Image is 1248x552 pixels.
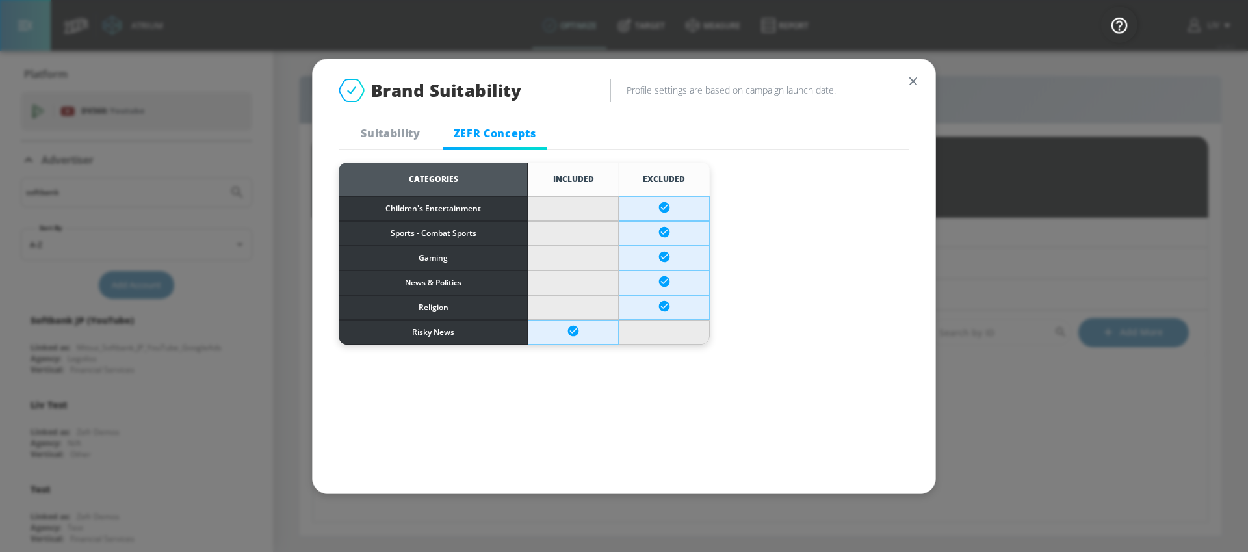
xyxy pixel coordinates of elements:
h6: Profile settings are based on campaign launch date. [627,84,909,96]
span: Risky News [340,325,526,339]
span: EXCLUDED [643,174,685,185]
th: Categories [339,163,528,196]
button: Open Resource Center [1101,7,1137,43]
span: INCLUDED [553,174,594,185]
span: Brand Suitability [371,79,522,102]
span: ZEFR Concepts [450,126,539,140]
span: Religion [340,300,526,315]
span: Suitability [346,126,435,140]
span: News & Politics [340,276,526,290]
span: Sports - Combat Sports [340,226,526,241]
span: Gaming [340,251,526,265]
span: Children's Entertainment [340,202,526,216]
